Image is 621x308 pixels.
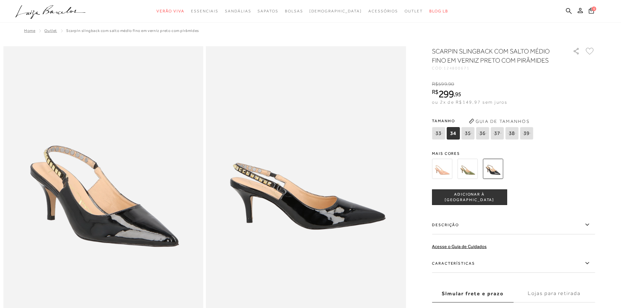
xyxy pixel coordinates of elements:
[309,5,362,17] a: noSubCategoriesText
[432,127,445,139] span: 33
[432,254,595,273] label: Características
[24,28,35,33] a: Home
[191,9,218,13] span: Essenciais
[483,159,503,179] img: SCARPIN SLINGBACK COM SALTO MÉDIO FINO EM VERNIZ PRETO COM PIRÂMIDES
[432,215,595,234] label: Descrição
[520,127,533,139] span: 39
[587,7,596,16] button: 0
[457,159,478,179] img: SCARPIN SALTO MÉDIO SLINGBACK PIRÂMIDES VERDE OLIVA
[448,81,454,87] span: 90
[461,127,474,139] span: 35
[432,116,535,126] span: Tamanho
[513,285,595,302] label: Lojas para retirada
[438,88,454,100] span: 299
[432,47,554,65] h1: SCARPIN SLINGBACK COM SALTO MÉDIO FINO EM VERNIZ PRETO COM PIRÂMIDES
[156,9,185,13] span: Verão Viva
[429,9,448,13] span: BLOG LB
[225,9,251,13] span: Sandálias
[429,5,448,17] a: BLOG LB
[258,5,278,17] a: categoryNavScreenReaderText
[191,5,218,17] a: categoryNavScreenReaderText
[156,5,185,17] a: categoryNavScreenReaderText
[432,244,487,249] a: Acesse o Guia de Cuidados
[491,127,504,139] span: 37
[447,81,454,87] i: ,
[432,99,507,105] span: ou 2x de R$149,97 sem juros
[476,127,489,139] span: 36
[368,9,398,13] span: Acessórios
[285,9,303,13] span: Bolsas
[592,7,596,11] span: 0
[432,152,595,155] span: Mais cores
[432,192,507,203] span: ADICIONAR À [GEOGRAPHIC_DATA]
[432,89,438,95] i: R$
[432,285,513,302] label: Simular frete e prazo
[225,5,251,17] a: categoryNavScreenReaderText
[405,9,423,13] span: Outlet
[405,5,423,17] a: categoryNavScreenReaderText
[438,81,447,87] span: 599
[432,66,562,70] div: CÓD:
[309,9,362,13] span: [DEMOGRAPHIC_DATA]
[454,91,461,97] i: ,
[455,91,461,97] span: 95
[44,28,57,33] a: Outlet
[368,5,398,17] a: categoryNavScreenReaderText
[258,9,278,13] span: Sapatos
[432,81,438,87] i: R$
[432,189,507,205] button: ADICIONAR À [GEOGRAPHIC_DATA]
[285,5,303,17] a: categoryNavScreenReaderText
[447,127,460,139] span: 34
[466,116,532,126] button: Guia de Tamanhos
[444,66,470,70] span: 124800671
[66,28,199,33] span: SCARPIN SLINGBACK COM SALTO MÉDIO FINO EM VERNIZ PRETO COM PIRÂMIDES
[505,127,518,139] span: 38
[432,159,452,179] img: SCARPIN SALTO MÉDIO SLINGBACK PIRÂMIDES BEGE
